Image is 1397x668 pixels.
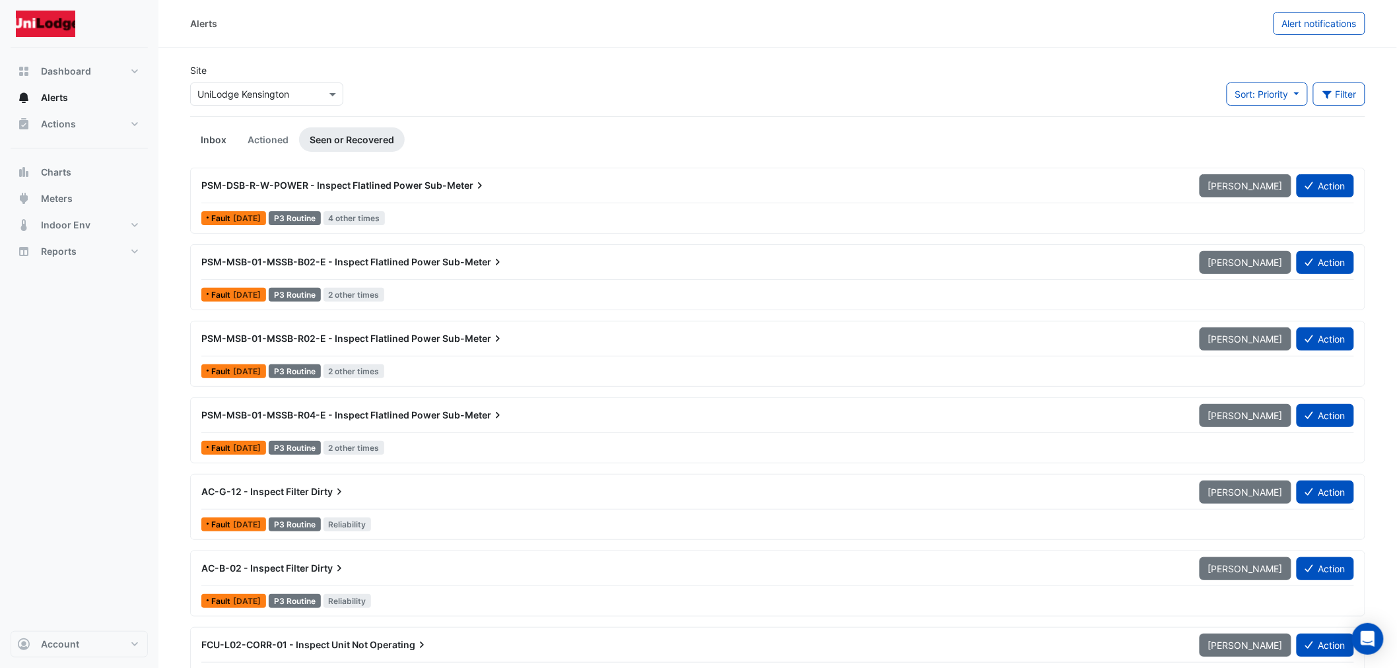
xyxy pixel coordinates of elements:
[1208,333,1283,345] span: [PERSON_NAME]
[1297,634,1354,657] button: Action
[233,519,261,529] span: Tue 28-Jan-2025 16:45 AEDT
[1297,481,1354,504] button: Action
[1200,481,1291,504] button: [PERSON_NAME]
[211,368,233,376] span: Fault
[17,218,30,232] app-icon: Indoor Env
[1274,12,1365,35] button: Alert notifications
[442,255,504,269] span: Sub-Meter
[17,245,30,258] app-icon: Reports
[11,58,148,84] button: Dashboard
[211,291,233,299] span: Fault
[233,290,261,300] span: Fri 19-Sep-2025 01:15 AEST
[211,521,233,529] span: Fault
[442,332,504,345] span: Sub-Meter
[1200,251,1291,274] button: [PERSON_NAME]
[201,562,309,574] span: AC-B-02 - Inspect Filter
[370,638,428,651] span: Operating
[233,596,261,606] span: Tue 28-Jan-2025 16:45 AEDT
[11,212,148,238] button: Indoor Env
[237,127,299,152] a: Actioned
[211,597,233,605] span: Fault
[41,245,77,258] span: Reports
[233,366,261,376] span: Thu 04-Sep-2025 21:30 AEST
[41,65,91,78] span: Dashboard
[211,215,233,222] span: Fault
[11,84,148,111] button: Alerts
[11,185,148,212] button: Meters
[233,213,261,223] span: Sat 20-Sep-2025 15:15 AEST
[17,65,30,78] app-icon: Dashboard
[190,63,207,77] label: Site
[299,127,405,152] a: Seen or Recovered
[201,486,309,497] span: AC-G-12 - Inspect Filter
[41,91,68,104] span: Alerts
[201,333,440,344] span: PSM-MSB-01-MSSB-R02-E - Inspect Flatlined Power
[41,218,90,232] span: Indoor Env
[1235,88,1289,100] span: Sort: Priority
[324,288,385,302] span: 2 other times
[442,409,504,422] span: Sub-Meter
[324,594,372,608] span: Reliability
[233,443,261,453] span: Thu 04-Sep-2025 21:15 AEST
[41,117,76,131] span: Actions
[269,594,321,608] div: P3 Routine
[311,562,346,575] span: Dirty
[1352,623,1384,655] div: Open Intercom Messenger
[269,441,321,455] div: P3 Routine
[1297,327,1354,351] button: Action
[1208,563,1283,574] span: [PERSON_NAME]
[1200,327,1291,351] button: [PERSON_NAME]
[211,444,233,452] span: Fault
[11,111,148,137] button: Actions
[11,238,148,265] button: Reports
[17,91,30,104] app-icon: Alerts
[269,288,321,302] div: P3 Routine
[190,17,217,30] div: Alerts
[269,211,321,225] div: P3 Routine
[41,638,79,651] span: Account
[201,180,423,191] span: PSM-DSB-R-W-POWER - Inspect Flatlined Power
[17,117,30,131] app-icon: Actions
[1208,486,1283,498] span: [PERSON_NAME]
[190,127,237,152] a: Inbox
[1208,180,1283,191] span: [PERSON_NAME]
[201,256,440,267] span: PSM-MSB-01-MSSB-B02-E - Inspect Flatlined Power
[1200,174,1291,197] button: [PERSON_NAME]
[324,518,372,531] span: Reliability
[1282,18,1357,29] span: Alert notifications
[1313,83,1366,106] button: Filter
[324,211,386,225] span: 4 other times
[1297,557,1354,580] button: Action
[11,159,148,185] button: Charts
[324,441,385,455] span: 2 other times
[269,518,321,531] div: P3 Routine
[1227,83,1308,106] button: Sort: Priority
[1200,634,1291,657] button: [PERSON_NAME]
[324,364,385,378] span: 2 other times
[269,364,321,378] div: P3 Routine
[16,11,75,37] img: Company Logo
[1200,404,1291,427] button: [PERSON_NAME]
[1297,404,1354,427] button: Action
[17,192,30,205] app-icon: Meters
[1297,174,1354,197] button: Action
[1200,557,1291,580] button: [PERSON_NAME]
[17,166,30,179] app-icon: Charts
[201,409,440,420] span: PSM-MSB-01-MSSB-R04-E - Inspect Flatlined Power
[311,485,346,498] span: Dirty
[201,639,368,650] span: FCU-L02-CORR-01 - Inspect Unit Not
[1297,251,1354,274] button: Action
[1208,257,1283,268] span: [PERSON_NAME]
[1208,640,1283,651] span: [PERSON_NAME]
[41,166,71,179] span: Charts
[1208,410,1283,421] span: [PERSON_NAME]
[11,631,148,657] button: Account
[425,179,487,192] span: Sub-Meter
[41,192,73,205] span: Meters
